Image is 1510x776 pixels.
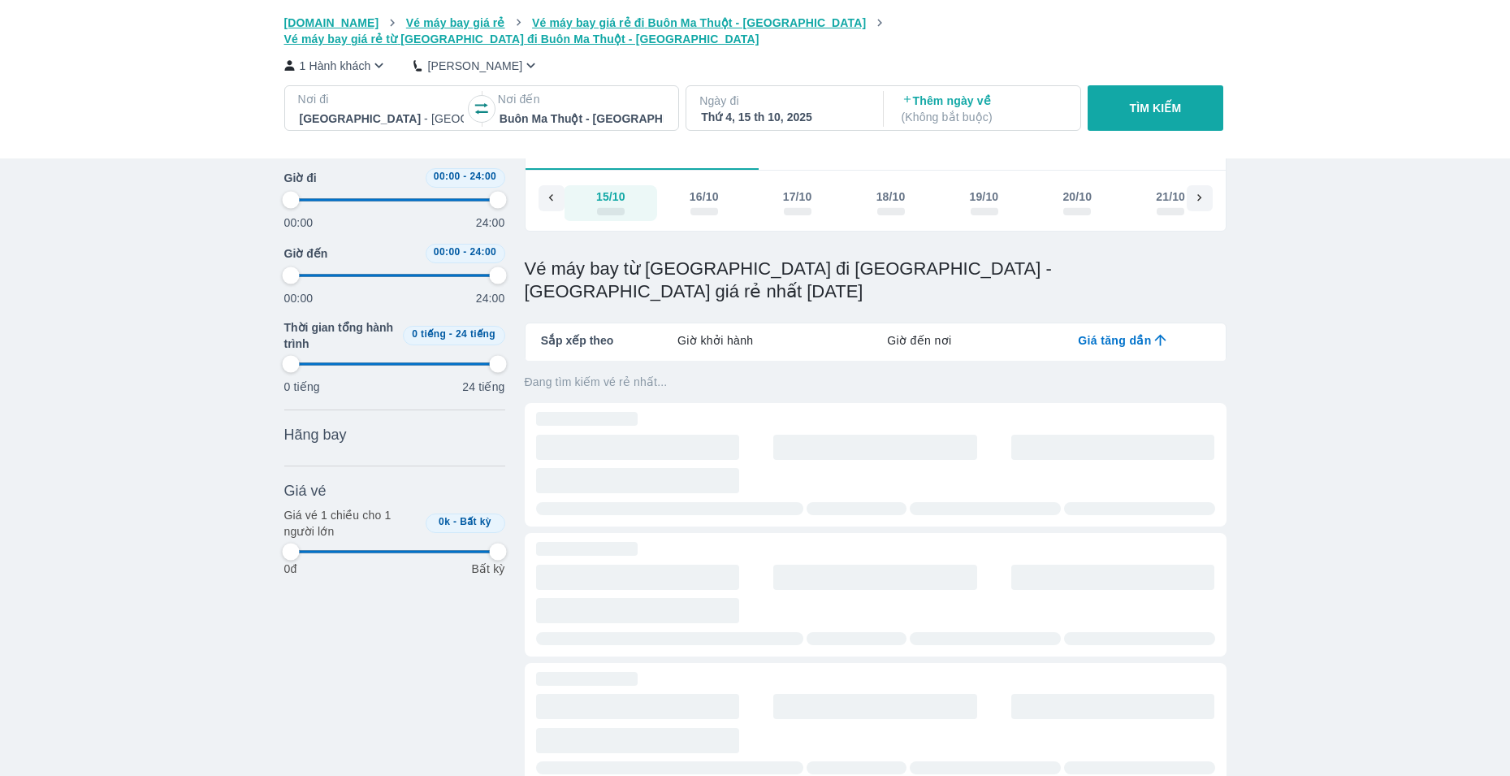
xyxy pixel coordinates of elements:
[677,332,753,349] span: Giờ khởi hành
[462,379,504,395] p: 24 tiếng
[434,171,461,182] span: 00:00
[469,246,496,258] span: 24:00
[284,425,347,444] span: Hãng bay
[469,171,496,182] span: 24:00
[434,246,461,258] span: 00:00
[471,185,1093,221] div: scrollable day and price
[412,328,446,340] span: 0 tiếng
[1088,85,1223,131] button: TÌM KIẾM
[596,189,625,205] div: 15/10
[284,245,328,262] span: Giờ đến
[541,332,614,349] span: Sắp xếp theo
[406,16,505,29] span: Vé máy bay giá rẻ
[284,33,759,46] span: Vé máy bay giá rẻ từ [GEOGRAPHIC_DATA] đi Buôn Ma Thuột - [GEOGRAPHIC_DATA]
[699,93,867,109] p: Ngày đi
[439,516,450,527] span: 0k
[690,189,719,205] div: 16/10
[284,15,1227,47] nav: breadcrumb
[525,258,1227,303] h1: Vé máy bay từ [GEOGRAPHIC_DATA] đi [GEOGRAPHIC_DATA] - [GEOGRAPHIC_DATA] giá rẻ nhất [DATE]
[1078,332,1151,349] span: Giá tăng dần
[298,91,465,107] p: Nơi đi
[284,481,327,501] span: Giá vé
[525,374,1227,390] p: Đang tìm kiếm vé rẻ nhất...
[463,171,466,182] span: -
[463,246,466,258] span: -
[498,91,665,107] p: Nơi đến
[453,516,456,527] span: -
[1130,100,1182,116] p: TÌM KIẾM
[471,561,504,577] p: Bất kỳ
[284,290,314,306] p: 00:00
[701,109,865,125] div: Thứ 4, 15 th 10, 2025
[284,379,320,395] p: 0 tiếng
[460,516,491,527] span: Bất kỳ
[300,58,371,74] p: 1 Hành khách
[284,170,317,186] span: Giờ đi
[902,93,1066,125] p: Thêm ngày về
[970,189,999,205] div: 19/10
[476,215,505,231] p: 24:00
[876,189,906,205] div: 18/10
[284,319,396,352] span: Thời gian tổng hành trình
[902,109,1066,125] p: ( Không bắt buộc )
[613,323,1225,358] div: lab API tabs example
[1156,189,1185,205] div: 21/10
[887,332,951,349] span: Giờ đến nơi
[456,328,495,340] span: 24 tiếng
[284,16,379,29] span: [DOMAIN_NAME]
[284,215,314,231] p: 00:00
[284,561,297,577] p: 0đ
[532,16,866,29] span: Vé máy bay giá rẻ đi Buôn Ma Thuột - [GEOGRAPHIC_DATA]
[1062,189,1092,205] div: 20/10
[476,290,505,306] p: 24:00
[284,57,388,74] button: 1 Hành khách
[449,328,452,340] span: -
[783,189,812,205] div: 17/10
[284,507,419,540] p: Giá vé 1 chiều cho 1 người lớn
[427,58,522,74] p: [PERSON_NAME]
[413,57,539,74] button: [PERSON_NAME]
